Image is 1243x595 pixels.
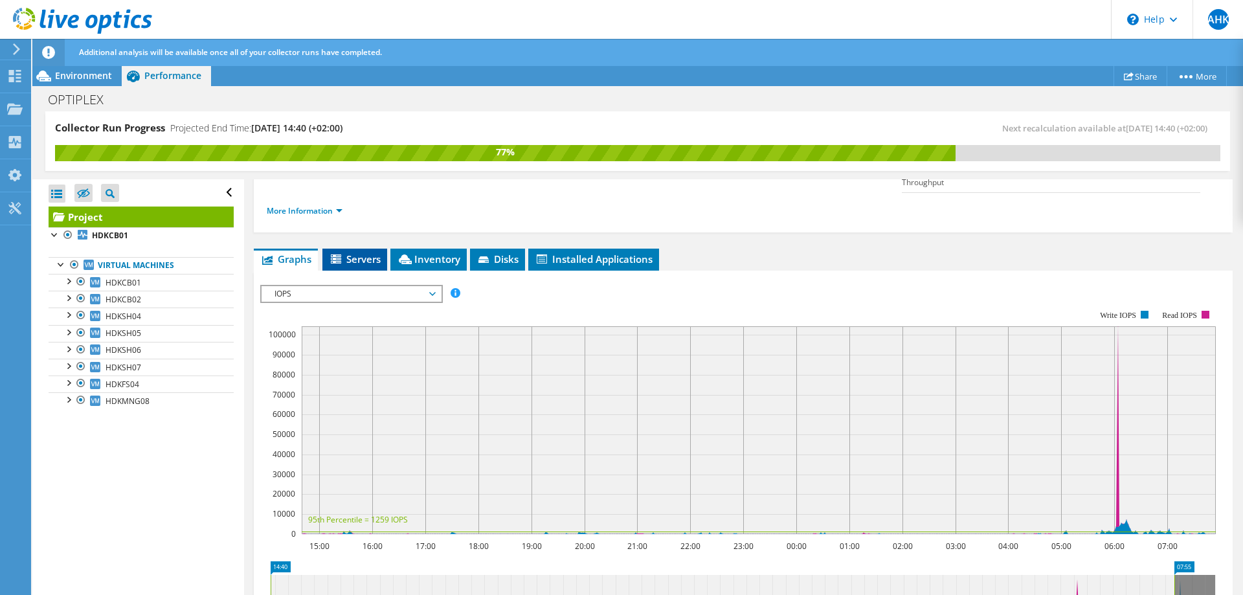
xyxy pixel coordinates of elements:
span: HDKSH04 [106,311,141,322]
text: 06:00 [1104,541,1125,552]
span: [DATE] 14:40 (+02:00) [251,122,342,134]
text: 70000 [273,389,295,400]
a: HDKSH06 [49,342,234,359]
span: Next recalculation available at [1002,122,1214,134]
text: 20000 [273,488,295,499]
a: HDKSH05 [49,325,234,342]
a: Virtual Machines [49,257,234,274]
text: 19:00 [522,541,542,552]
text: 18:00 [469,541,489,552]
text: 23:00 [733,541,754,552]
span: Additional analysis will be available once all of your collector runs have completed. [79,47,382,58]
text: 02:00 [893,541,913,552]
a: Share [1114,66,1167,86]
text: 40000 [273,449,295,460]
text: 22:00 [680,541,700,552]
span: HDKSH06 [106,344,141,355]
span: Performance [144,69,201,82]
span: Disks [476,253,519,265]
span: HDKSH05 [106,328,141,339]
text: 100000 [269,329,296,340]
text: 95th Percentile = 1259 IOPS [308,514,408,525]
span: HDKSH07 [106,362,141,373]
text: 03:00 [946,541,966,552]
text: 17:00 [416,541,436,552]
text: 15:00 [309,541,330,552]
text: 21:00 [627,541,647,552]
a: HDKCB01 [49,227,234,244]
text: 90000 [273,349,295,360]
text: 10000 [273,508,295,519]
text: 0 [291,528,296,539]
a: HDKSH07 [49,359,234,376]
span: HDKCB01 [106,277,141,288]
text: 60000 [273,409,295,420]
span: Inventory [397,253,460,265]
h4: Projected End Time: [170,121,342,135]
a: More [1167,66,1227,86]
text: 00:00 [787,541,807,552]
span: Graphs [260,253,311,265]
text: 30000 [273,469,295,480]
span: HDKCB02 [106,294,141,305]
text: 50000 [273,429,295,440]
span: [DATE] 14:40 (+02:00) [1126,122,1207,134]
a: HDKFS04 [49,376,234,392]
text: 04:00 [998,541,1018,552]
text: Write IOPS [1100,311,1136,320]
text: 20:00 [575,541,595,552]
div: 77% [55,145,956,159]
span: HDKMNG08 [106,396,150,407]
a: HDKSH04 [49,308,234,324]
svg: \n [1127,14,1139,25]
b: 40.48 MB/s [1037,170,1079,181]
span: Installed Applications [535,253,653,265]
a: More Information [267,205,342,216]
a: HDKCB02 [49,291,234,308]
span: AHK [1208,9,1229,30]
a: HDKCB01 [49,274,234,291]
span: Servers [329,253,381,265]
text: 01:00 [840,541,860,552]
a: Project [49,207,234,227]
a: HDKMNG08 [49,392,234,409]
text: 05:00 [1051,541,1071,552]
text: 07:00 [1158,541,1178,552]
text: 16:00 [363,541,383,552]
b: HDKCB01 [92,230,128,241]
span: Environment [55,69,112,82]
h1: OPTIPLEX [42,93,124,107]
span: HDKFS04 [106,379,139,390]
text: Read IOPS [1163,311,1198,320]
span: IOPS [268,286,434,302]
text: 80000 [273,369,295,380]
